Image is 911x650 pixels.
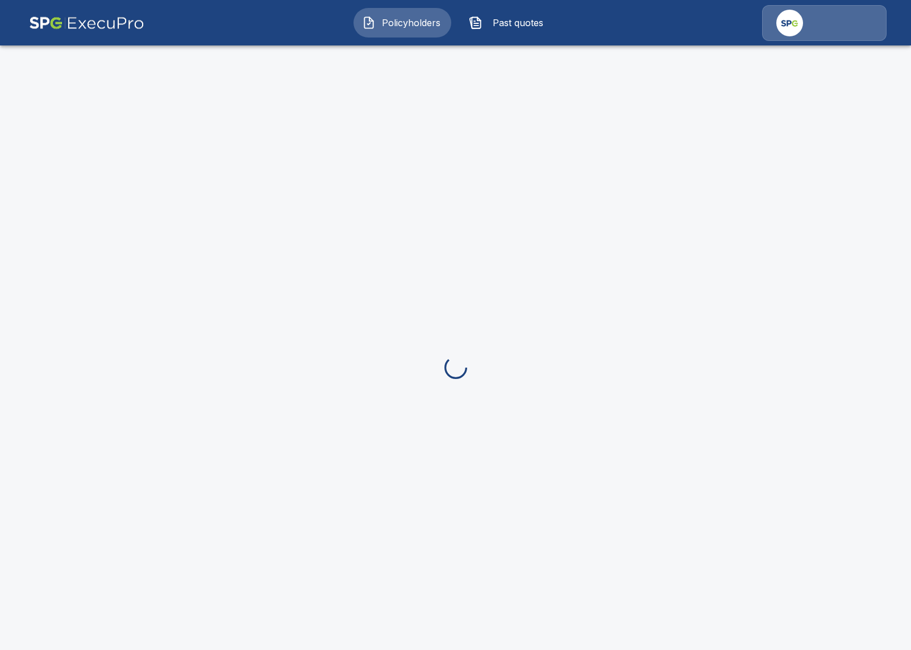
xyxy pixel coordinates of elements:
span: Past quotes [487,16,550,30]
button: Policyholders IconPolicyholders [353,8,451,37]
img: Policyholders Icon [362,16,376,30]
span: Policyholders [380,16,443,30]
img: Past quotes Icon [469,16,482,30]
button: Past quotes IconPast quotes [460,8,558,37]
img: AA Logo [29,5,144,41]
